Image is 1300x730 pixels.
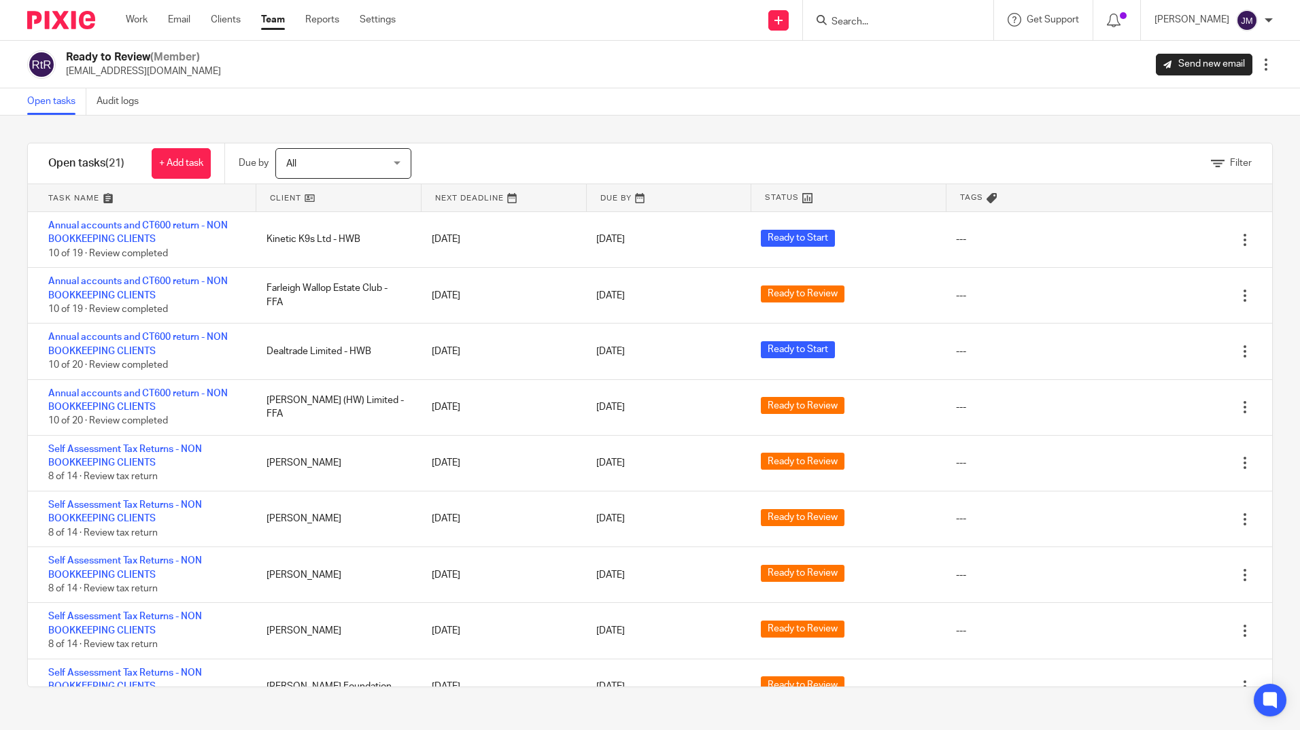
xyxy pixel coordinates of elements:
[27,88,86,115] a: Open tasks
[1027,15,1079,24] span: Get Support
[596,402,625,412] span: [DATE]
[1154,13,1229,27] p: [PERSON_NAME]
[239,156,269,170] p: Due by
[66,65,221,78] p: [EMAIL_ADDRESS][DOMAIN_NAME]
[761,676,844,693] span: Ready to Review
[761,621,844,638] span: Ready to Review
[253,673,417,700] div: [PERSON_NAME] Foundation
[418,394,583,421] div: [DATE]
[956,512,966,525] div: ---
[1230,158,1252,168] span: Filter
[48,156,124,171] h1: Open tasks
[27,11,95,29] img: Pixie
[596,515,625,524] span: [DATE]
[761,397,844,414] span: Ready to Review
[253,449,417,476] div: [PERSON_NAME]
[253,226,417,253] div: Kinetic K9s Ltd - HWB
[305,13,339,27] a: Reports
[360,13,396,27] a: Settings
[66,50,221,65] h2: Ready to Review
[105,158,124,169] span: (21)
[27,50,56,79] img: svg%3E
[48,472,158,482] span: 8 of 14 · Review tax return
[286,159,296,169] span: All
[761,285,844,302] span: Ready to Review
[956,232,966,246] div: ---
[956,289,966,302] div: ---
[48,500,202,523] a: Self Assessment Tax Returns - NON BOOKKEEPING CLIENTS
[596,235,625,245] span: [DATE]
[596,458,625,468] span: [DATE]
[253,617,417,644] div: [PERSON_NAME]
[596,626,625,636] span: [DATE]
[596,291,625,300] span: [DATE]
[1236,10,1258,31] img: svg%3E
[956,568,966,582] div: ---
[261,13,285,27] a: Team
[48,249,168,258] span: 10 of 19 · Review completed
[761,230,835,247] span: Ready to Start
[761,509,844,526] span: Ready to Review
[418,338,583,365] div: [DATE]
[48,332,228,355] a: Annual accounts and CT600 return - NON BOOKKEEPING CLIENTS
[253,387,417,428] div: [PERSON_NAME] (HW) Limited - FFA
[418,505,583,532] div: [DATE]
[960,192,983,203] span: Tags
[253,338,417,365] div: Dealtrade Limited - HWB
[830,16,953,29] input: Search
[48,360,168,370] span: 10 of 20 · Review completed
[48,389,228,412] a: Annual accounts and CT600 return - NON BOOKKEEPING CLIENTS
[48,640,158,649] span: 8 of 14 · Review tax return
[761,453,844,470] span: Ready to Review
[211,13,241,27] a: Clients
[97,88,149,115] a: Audit logs
[956,345,966,358] div: ---
[253,505,417,532] div: [PERSON_NAME]
[596,347,625,356] span: [DATE]
[48,584,158,593] span: 8 of 14 · Review tax return
[48,221,228,244] a: Annual accounts and CT600 return - NON BOOKKEEPING CLIENTS
[761,341,835,358] span: Ready to Start
[48,556,202,579] a: Self Assessment Tax Returns - NON BOOKKEEPING CLIENTS
[418,561,583,589] div: [DATE]
[48,417,168,426] span: 10 of 20 · Review completed
[418,617,583,644] div: [DATE]
[418,282,583,309] div: [DATE]
[418,449,583,476] div: [DATE]
[418,226,583,253] div: [DATE]
[418,673,583,700] div: [DATE]
[956,400,966,414] div: ---
[48,277,228,300] a: Annual accounts and CT600 return - NON BOOKKEEPING CLIENTS
[48,528,158,538] span: 8 of 14 · Review tax return
[48,612,202,635] a: Self Assessment Tax Returns - NON BOOKKEEPING CLIENTS
[126,13,148,27] a: Work
[1156,54,1252,75] a: Send new email
[152,148,211,179] a: + Add task
[765,192,799,203] span: Status
[48,668,202,691] a: Self Assessment Tax Returns - NON BOOKKEEPING CLIENTS
[168,13,190,27] a: Email
[956,624,966,638] div: ---
[150,52,200,63] span: (Member)
[956,456,966,470] div: ---
[596,682,625,691] span: [DATE]
[253,561,417,589] div: [PERSON_NAME]
[761,565,844,582] span: Ready to Review
[48,445,202,468] a: Self Assessment Tax Returns - NON BOOKKEEPING CLIENTS
[596,570,625,580] span: [DATE]
[48,305,168,314] span: 10 of 19 · Review completed
[956,680,966,693] div: ---
[253,275,417,316] div: Farleigh Wallop Estate Club - FFA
